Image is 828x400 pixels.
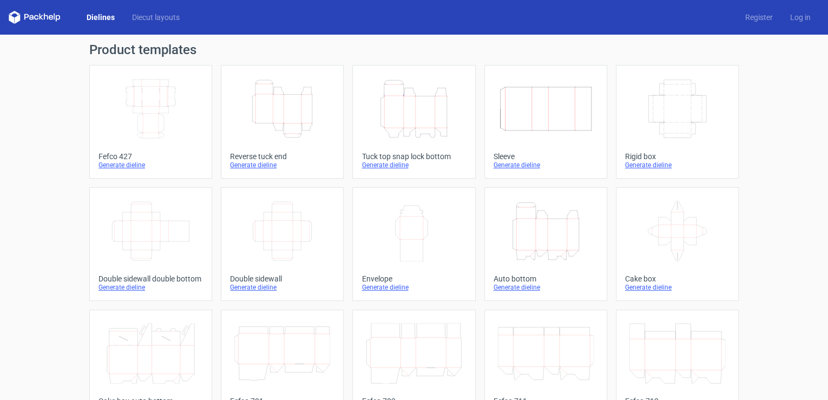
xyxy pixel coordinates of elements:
div: Generate dieline [494,161,598,169]
a: Register [737,12,781,23]
div: Generate dieline [362,161,466,169]
div: Cake box [625,274,730,283]
div: Generate dieline [625,161,730,169]
a: Dielines [78,12,123,23]
h1: Product templates [89,43,739,56]
div: Auto bottom [494,274,598,283]
div: Sleeve [494,152,598,161]
div: Generate dieline [98,161,203,169]
div: Generate dieline [230,161,334,169]
div: Generate dieline [230,283,334,292]
div: Generate dieline [625,283,730,292]
a: Auto bottomGenerate dieline [484,187,607,301]
div: Generate dieline [98,283,203,292]
div: Double sidewall [230,274,334,283]
a: Diecut layouts [123,12,188,23]
a: SleeveGenerate dieline [484,65,607,179]
a: Cake boxGenerate dieline [616,187,739,301]
a: Double sidewall double bottomGenerate dieline [89,187,212,301]
div: Double sidewall double bottom [98,274,203,283]
div: Fefco 427 [98,152,203,161]
div: Reverse tuck end [230,152,334,161]
div: Generate dieline [362,283,466,292]
a: EnvelopeGenerate dieline [352,187,475,301]
div: Envelope [362,274,466,283]
a: Log in [781,12,819,23]
div: Tuck top snap lock bottom [362,152,466,161]
div: Rigid box [625,152,730,161]
a: Double sidewallGenerate dieline [221,187,344,301]
a: Rigid boxGenerate dieline [616,65,739,179]
a: Tuck top snap lock bottomGenerate dieline [352,65,475,179]
div: Generate dieline [494,283,598,292]
a: Fefco 427Generate dieline [89,65,212,179]
a: Reverse tuck endGenerate dieline [221,65,344,179]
